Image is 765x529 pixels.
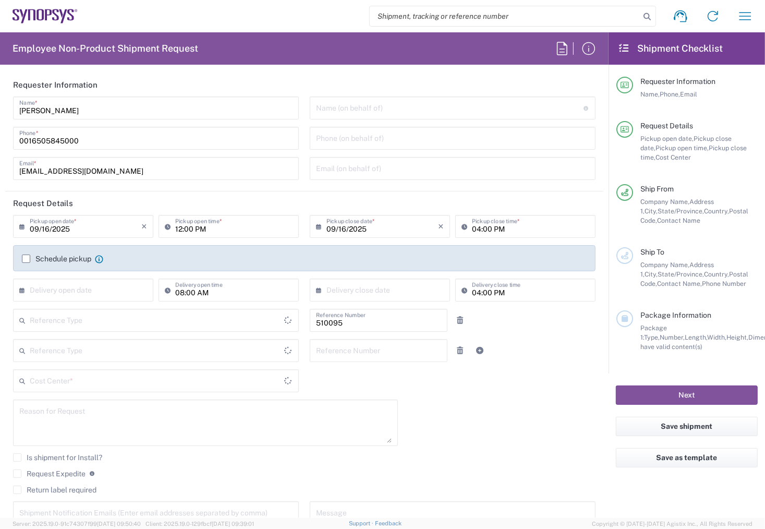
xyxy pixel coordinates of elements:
[141,218,147,235] i: ×
[640,324,667,341] span: Package 1:
[657,280,702,287] span: Contact Name,
[349,520,375,526] a: Support
[13,42,198,55] h2: Employee Non-Product Shipment Request
[13,486,96,494] label: Return label required
[640,77,715,86] span: Requester Information
[618,42,723,55] h2: Shipment Checklist
[13,198,73,209] h2: Request Details
[616,417,758,436] button: Save shipment
[707,333,726,341] span: Width,
[704,207,729,215] span: Country,
[644,333,660,341] span: Type,
[680,90,697,98] span: Email
[616,386,758,405] button: Next
[655,153,691,161] span: Cost Center
[704,270,729,278] span: Country,
[645,207,658,215] span: City,
[13,470,86,478] label: Request Expedite
[640,185,674,193] span: Ship From
[660,90,680,98] span: Phone,
[640,135,694,142] span: Pickup open date,
[453,313,467,328] a: Remove Reference
[13,80,98,90] h2: Requester Information
[640,122,693,130] span: Request Details
[640,90,660,98] span: Name,
[472,343,487,358] a: Add Reference
[645,270,658,278] span: City,
[655,144,709,152] span: Pickup open time,
[658,270,704,278] span: State/Province,
[22,255,91,263] label: Schedule pickup
[212,521,254,527] span: [DATE] 09:39:01
[375,520,402,526] a: Feedback
[616,448,758,467] button: Save as template
[453,343,467,358] a: Remove Reference
[657,217,700,224] span: Contact Name
[97,521,141,527] span: [DATE] 09:50:40
[640,311,711,319] span: Package Information
[592,519,752,528] span: Copyright © [DATE]-[DATE] Agistix Inc., All Rights Reserved
[370,6,640,26] input: Shipment, tracking or reference number
[13,453,102,462] label: Is shipment for Install?
[640,248,664,256] span: Ship To
[145,521,254,527] span: Client: 2025.19.0-129fbcf
[658,207,704,215] span: State/Province,
[726,333,748,341] span: Height,
[660,333,685,341] span: Number,
[640,198,689,206] span: Company Name,
[685,333,707,341] span: Length,
[438,218,444,235] i: ×
[640,261,689,269] span: Company Name,
[702,280,746,287] span: Phone Number
[13,521,141,527] span: Server: 2025.19.0-91c74307f99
